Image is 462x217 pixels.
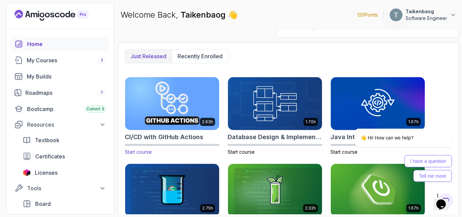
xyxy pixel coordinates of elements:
p: 2.63h [202,119,213,125]
img: user profile image [390,8,402,21]
p: Taikenbaog [406,8,447,15]
p: 2.75h [202,205,213,211]
span: Licenses [35,169,57,177]
div: Home [27,40,106,48]
a: builds [10,70,110,83]
span: Start course [125,149,152,155]
a: Landing page [15,10,104,21]
button: Just released [125,49,172,63]
span: Board [35,200,51,208]
span: Start course [330,149,357,155]
a: roadmaps [10,86,110,100]
div: Bootcamp [27,105,106,113]
p: Recently enrolled [178,52,223,60]
div: asifahmedjesi [308,30,352,41]
img: Database Design & Implementation card [228,77,322,130]
button: Recently enrolled [172,49,228,63]
a: certificates [19,150,110,163]
span: Textbook [35,136,60,144]
img: Java Unit Testing and TDD card [125,164,219,217]
p: Software Engineer [406,15,447,22]
a: Database Design & Implementation card1.70hDatabase Design & ImplementationStart course [228,77,322,155]
p: Welcome Back, [120,9,238,20]
div: My Courses [27,56,106,64]
a: CI/CD with GitHub Actions card2.63hCI/CD with GitHub ActionsStart course [125,77,220,155]
img: user profile image [308,30,318,40]
span: 7 [100,90,103,95]
div: My Builds [27,72,106,81]
span: 3 [100,58,103,63]
p: 1.67h [408,205,419,211]
div: Roadmaps [25,89,106,97]
span: Certificates [35,152,65,160]
span: Taikenbaog [181,10,228,20]
h2: CI/CD with GitHub Actions [125,132,203,142]
a: Java Integration Testing card1.67hJava Integration TestingStart course [330,77,425,155]
p: Just released [131,52,166,60]
img: Spring Boot for Beginners card [331,164,425,217]
div: Resources [27,121,106,129]
a: bootcamp [10,102,110,116]
img: jetbrains icon [23,169,31,176]
p: 2.02h [305,205,316,211]
a: courses [10,53,110,67]
span: Cohort 3 [87,106,104,112]
button: Tools [10,182,110,194]
button: user profile imageTaikenbaogSoftware Engineer [389,8,457,22]
span: Start course [228,149,255,155]
h2: Java Integration Testing [330,132,405,142]
a: home [10,37,110,51]
iframe: chat widget [333,75,455,187]
button: Resources [10,118,110,131]
p: 120 Points [357,12,378,18]
p: 1.70h [305,119,316,125]
h2: Database Design & Implementation [228,132,322,142]
a: textbook [19,133,110,147]
a: board [19,197,110,211]
span: 👋 [228,9,238,20]
a: licenses [19,166,110,179]
div: Tools [27,184,106,192]
img: Mockito & Java Unit Testing card [228,164,322,217]
iframe: chat widget [434,190,455,210]
img: CI/CD with GitHub Actions card [123,76,222,131]
img: Java Integration Testing card [331,77,425,130]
